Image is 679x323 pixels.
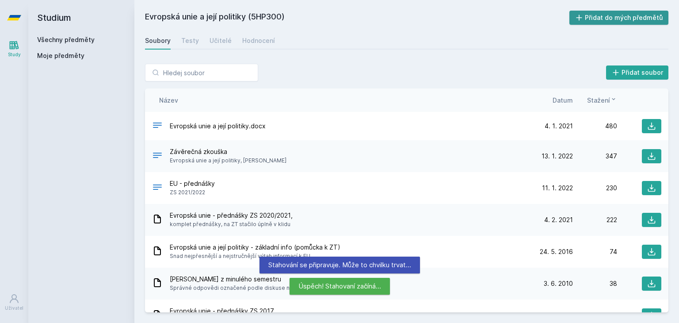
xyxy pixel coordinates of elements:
div: Stahování se připravuje. Může to chvilku trvat… [259,257,420,273]
a: Soubory [145,32,171,50]
span: Moje předměty [37,51,84,60]
span: Závěrečná zkouška [170,147,286,156]
button: Přidat soubor [606,65,669,80]
a: Všechny předměty [37,36,95,43]
div: Uživatel [5,305,23,311]
span: Evropská unie a její politiky.docx [170,122,266,131]
div: 74 [573,247,617,256]
button: Stažení [587,96,617,105]
button: Přidat do mých předmětů [569,11,669,25]
span: Snad nejpřesnější a nejstručnější výtah informací k EU [170,252,340,261]
span: 3. 6. 2010 [544,279,573,288]
input: Hledej soubor [145,64,258,81]
span: 24. 5. 2016 [540,247,573,256]
div: 38 [573,279,617,288]
span: 4. 1. 2021 [545,122,573,131]
div: DOCX [152,120,163,133]
span: Evropská unie a její politiky, [PERSON_NAME] [170,156,286,165]
div: Hodnocení [242,36,275,45]
span: 11. 1. 2022 [542,184,573,192]
div: Soubory [145,36,171,45]
div: 347 [573,152,617,161]
a: Uživatel [2,289,27,316]
button: Datum [553,96,573,105]
a: Učitelé [210,32,232,50]
span: komplet přednášky, na ZT stačilo úplně v klidu [170,220,293,229]
div: Úspěch! Stahovaní začíná… [290,278,390,295]
a: Testy [181,32,199,50]
span: 4. 2. 2021 [544,215,573,224]
div: 25 [573,311,617,320]
button: Název [159,96,178,105]
span: Správné odpovědi označené podle diskuse na spolužácích [170,284,325,292]
span: ZS 2021/2022 [170,188,215,197]
div: 480 [573,122,617,131]
div: 230 [573,184,617,192]
div: .PDF [152,182,163,195]
span: EU - přednášky [170,179,215,188]
h2: Evropská unie a její politiky (5HP300) [145,11,569,25]
div: .DOCX [152,150,163,163]
div: 222 [573,215,617,224]
span: Evropská unie - přednášky ZS 2017 [170,307,274,315]
span: [PERSON_NAME] z minulého semestru [170,275,325,284]
a: Study [2,35,27,62]
span: 13. 1. 2022 [542,152,573,161]
a: Hodnocení [242,32,275,50]
div: Učitelé [210,36,232,45]
span: Stažení [587,96,610,105]
div: Study [8,51,21,58]
span: Evropská unie a její politiky - základní info (pomůcka k ZT) [170,243,340,252]
div: Testy [181,36,199,45]
span: Evropská unie - přednášky ZS 2020/2021, [170,211,293,220]
span: 17. 1. 2018 [542,311,573,320]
